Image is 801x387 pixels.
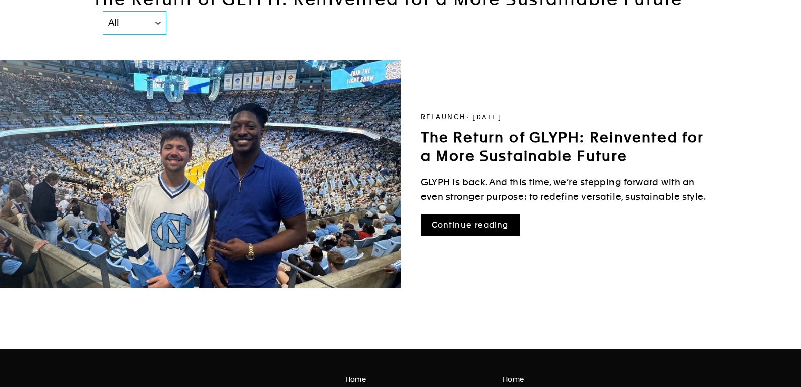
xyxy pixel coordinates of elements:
a: The Return of GLYPH: Reinvented for a More Sustainable Future [421,129,704,163]
a: Home [503,374,702,385]
p: GLYPH is back. And this time, we’re stepping forward with an even stronger purpose: to redefine v... [421,175,709,204]
a: Home [345,374,488,385]
a: Continue reading [421,214,520,236]
a: Relaunch [421,113,466,121]
iframe: Glyph - Referral program [787,150,801,237]
time: [DATE] [472,114,503,121]
div: · [421,112,709,123]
